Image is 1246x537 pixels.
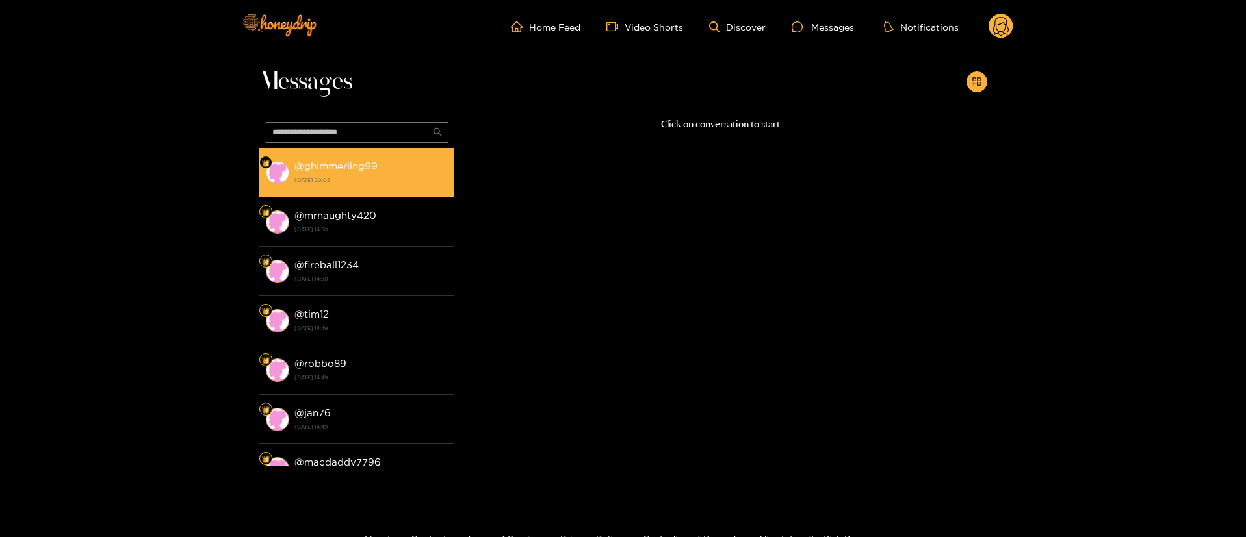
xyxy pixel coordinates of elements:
[294,210,376,221] strong: @ mrnaughty420
[266,309,289,332] img: conversation
[259,66,352,97] span: Messages
[262,159,270,167] img: Fan Level
[266,260,289,283] img: conversation
[294,174,448,186] strong: [DATE] 20:05
[792,19,854,34] div: Messages
[262,406,270,414] img: Fan Level
[262,208,270,216] img: Fan Level
[294,259,359,270] strong: @ fireball1234
[294,160,378,171] strong: @ ghimmerling99
[511,21,580,32] a: Home Feed
[428,122,448,143] button: search
[262,455,270,463] img: Fan Level
[967,71,987,92] button: appstore-add
[709,21,766,32] a: Discover
[266,161,289,184] img: conversation
[262,356,270,364] img: Fan Level
[294,223,448,235] strong: [DATE] 14:50
[433,127,443,138] span: search
[294,322,448,334] strong: [DATE] 14:49
[262,307,270,315] img: Fan Level
[262,258,270,266] img: Fan Level
[294,407,331,418] strong: @ jan76
[294,456,381,468] strong: @ macdaddy7796
[606,21,625,32] span: video-camera
[266,457,289,481] img: conversation
[606,21,683,32] a: Video Shorts
[294,273,448,284] strong: [DATE] 14:50
[266,358,289,382] img: conversation
[454,117,987,132] p: Click on conversation to start
[294,371,448,383] strong: [DATE] 14:49
[266,210,289,234] img: conversation
[294,358,346,369] strong: @ robbo89
[972,77,981,88] span: appstore-add
[294,308,329,319] strong: @ tim12
[266,408,289,431] img: conversation
[880,20,963,33] button: Notifications
[294,421,448,432] strong: [DATE] 14:49
[511,21,529,32] span: home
